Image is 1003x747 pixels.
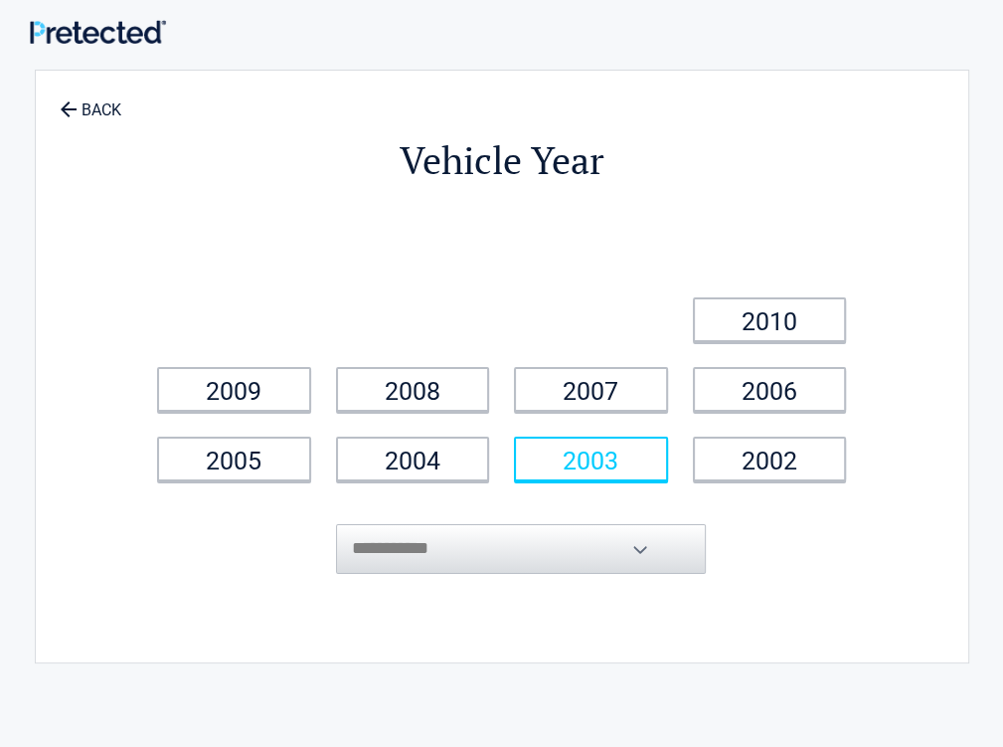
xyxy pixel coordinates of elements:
h2: Vehicle Year [145,135,859,186]
img: Main Logo [30,20,166,45]
a: 2009 [157,367,311,412]
a: 2010 [693,297,847,342]
a: 2005 [157,437,311,481]
a: 2006 [693,367,847,412]
a: 2003 [514,437,668,481]
a: 2002 [693,437,847,481]
a: 2008 [336,367,490,412]
a: 2007 [514,367,668,412]
a: BACK [56,84,125,118]
a: 2004 [336,437,490,481]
